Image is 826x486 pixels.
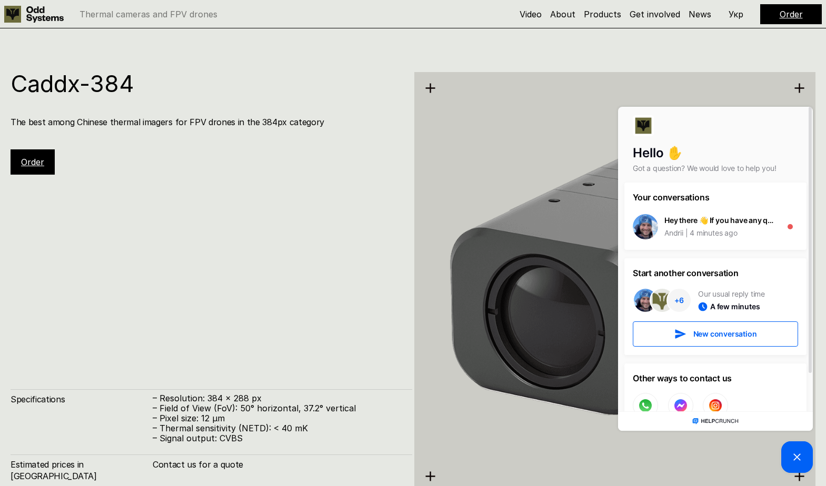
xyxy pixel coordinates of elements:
iframe: HelpCrunch [615,104,815,475]
p: – Thermal sensitivity (NETD): < 40 mK [153,423,402,433]
a: Order [21,157,44,167]
a: News [689,9,711,19]
p: – Resolution: 384 x 288 px [153,393,402,403]
p: – Pixel size: 12 µm [153,413,402,423]
p: – Field of View (FoV): 50° horizontal, 37.2° vertical [153,403,402,413]
h4: Specifications [11,393,153,405]
h4: The best among Chinese thermal imagers for FPV drones in the 384px category [11,116,402,128]
h4: Contact us for a quote [153,459,402,470]
p: Thermal cameras and FPV drones [79,10,217,18]
a: Order [780,9,803,19]
p: – Signal output: CVBS [153,433,402,443]
h4: Estimated prices in [GEOGRAPHIC_DATA] [11,459,153,482]
p: Укр [729,10,743,18]
a: Products [584,9,621,19]
a: Video [520,9,542,19]
h1: Caddx-384 [11,72,402,95]
a: Get involved [630,9,680,19]
a: About [550,9,575,19]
